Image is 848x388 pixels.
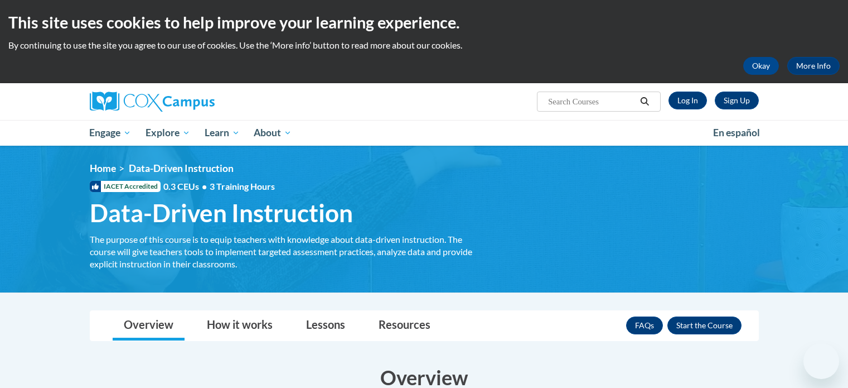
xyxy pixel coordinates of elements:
input: Search Courses [547,95,636,108]
button: Okay [743,57,779,75]
a: Explore [138,120,197,146]
a: How it works [196,311,284,341]
span: 3 Training Hours [210,181,275,191]
a: En español [706,121,767,145]
div: Main menu [73,120,776,146]
span: Learn [205,126,240,140]
a: Learn [197,120,247,146]
img: Cox Campus [90,92,215,112]
span: Data-Driven Instruction [129,162,234,174]
span: IACET Accredited [90,181,161,192]
a: Cox Campus [90,92,302,112]
p: By continuing to use the site you agree to our use of cookies. Use the ‘More info’ button to read... [8,39,840,51]
span: Engage [89,126,131,140]
button: Search [636,95,653,108]
span: • [202,181,207,191]
span: About [254,126,292,140]
a: Engage [83,120,139,146]
a: More Info [787,57,840,75]
span: Explore [146,126,190,140]
a: Log In [668,92,707,109]
span: Data-Driven Instruction [90,198,353,228]
a: Lessons [295,311,356,341]
a: FAQs [626,317,663,334]
a: Register [715,92,759,109]
iframe: Button to launch messaging window [803,343,839,379]
span: En español [713,127,760,138]
a: About [246,120,299,146]
h2: This site uses cookies to help improve your learning experience. [8,11,840,33]
a: Overview [113,311,185,341]
a: Resources [367,311,442,341]
button: Enroll [667,317,742,334]
div: The purpose of this course is to equip teachers with knowledge about data-driven instruction. The... [90,233,474,270]
a: Home [90,162,116,174]
span: 0.3 CEUs [163,180,275,193]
